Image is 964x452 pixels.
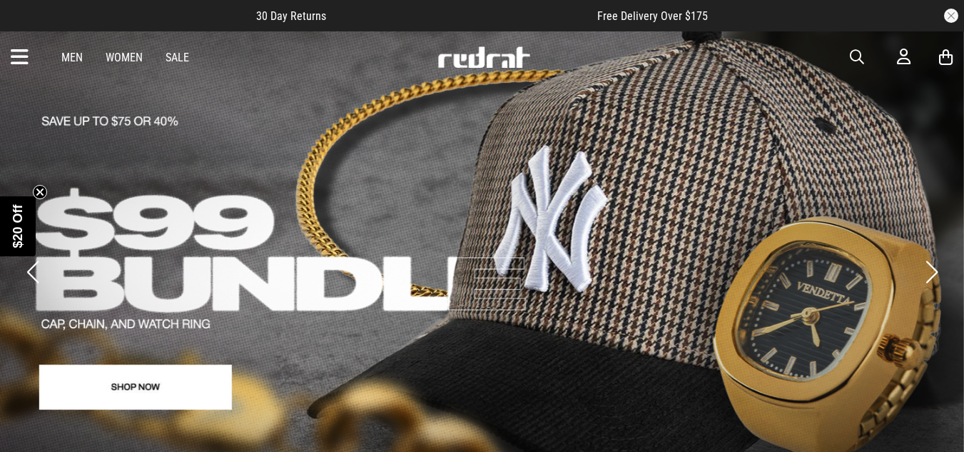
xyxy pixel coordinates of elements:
[922,256,941,288] button: Next slide
[61,51,83,64] a: Men
[437,46,531,68] img: Redrat logo
[355,9,569,23] iframe: Customer reviews powered by Trustpilot
[106,51,143,64] a: Women
[33,185,47,199] button: Close teaser
[166,51,189,64] a: Sale
[256,9,326,23] span: 30 Day Returns
[11,6,54,49] button: Open LiveChat chat widget
[597,9,708,23] span: Free Delivery Over $175
[23,256,42,288] button: Previous slide
[11,204,25,248] span: $20 Off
